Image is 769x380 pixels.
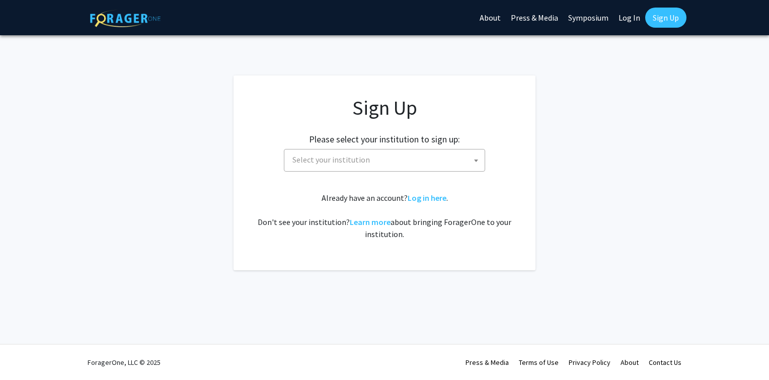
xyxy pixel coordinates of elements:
a: Log in here [408,193,446,203]
a: About [621,358,639,367]
h2: Please select your institution to sign up: [309,134,460,145]
a: Learn more about bringing ForagerOne to your institution [350,217,391,227]
a: Terms of Use [519,358,559,367]
span: Select your institution [288,149,485,170]
div: Already have an account? . Don't see your institution? about bringing ForagerOne to your institut... [254,192,515,240]
span: Select your institution [284,149,485,172]
a: Privacy Policy [569,358,610,367]
img: ForagerOne Logo [90,10,161,27]
a: Sign Up [645,8,686,28]
a: Contact Us [649,358,681,367]
a: Press & Media [466,358,509,367]
span: Select your institution [292,155,370,165]
div: ForagerOne, LLC © 2025 [88,345,161,380]
h1: Sign Up [254,96,515,120]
